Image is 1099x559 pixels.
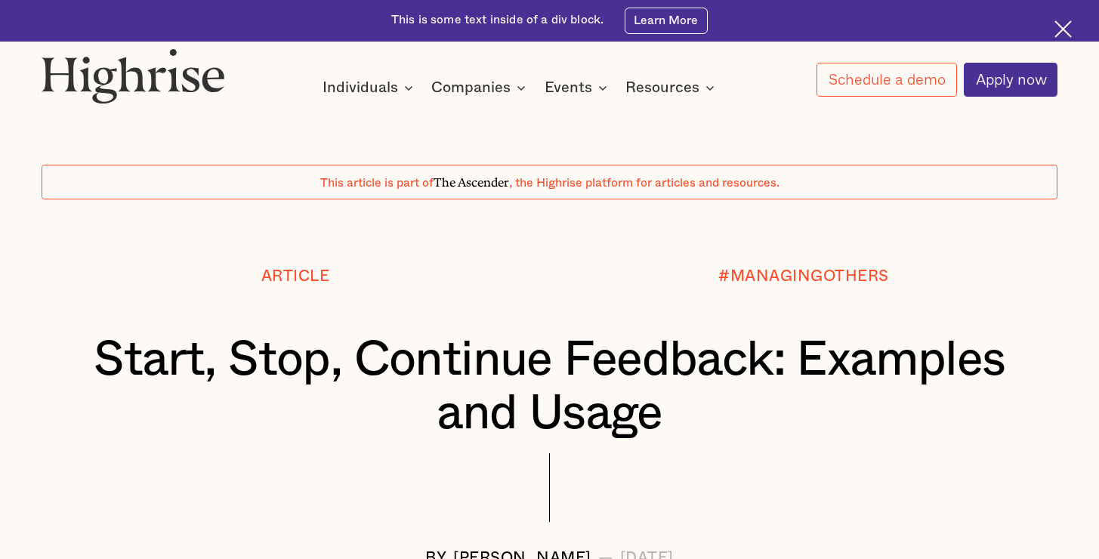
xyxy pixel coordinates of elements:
[431,79,511,97] div: Companies
[625,79,699,97] div: Resources
[391,12,604,29] div: This is some text inside of a div block.
[545,79,592,97] div: Events
[718,268,889,286] div: #MANAGINGOTHERS
[1054,20,1072,38] img: Cross icon
[625,79,719,97] div: Resources
[431,79,530,97] div: Companies
[323,79,418,97] div: Individuals
[434,172,509,187] span: The Ascender
[817,63,957,96] a: Schedule a demo
[84,333,1016,441] h1: Start, Stop, Continue Feedback: Examples and Usage
[964,63,1058,97] a: Apply now
[625,8,708,34] a: Learn More
[42,48,225,104] img: Highrise logo
[320,177,434,189] span: This article is part of
[509,177,779,189] span: , the Highrise platform for articles and resources.
[261,268,330,286] div: Article
[323,79,398,97] div: Individuals
[545,79,612,97] div: Events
